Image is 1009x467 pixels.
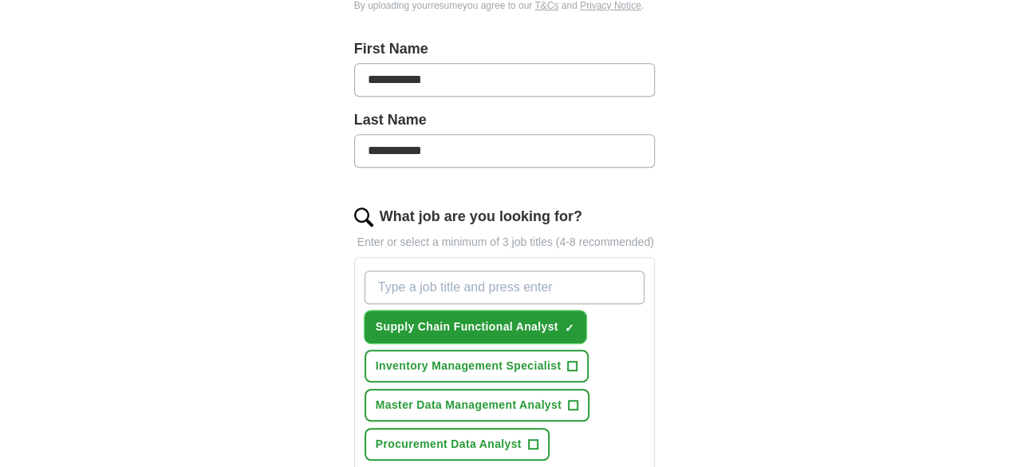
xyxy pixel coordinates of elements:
label: What job are you looking for? [380,206,582,228]
span: Inventory Management Specialist [376,358,562,374]
label: First Name [354,38,656,60]
span: ✓ [565,322,574,334]
span: Supply Chain Functional Analyst [376,319,558,335]
span: Procurement Data Analyst [376,436,522,453]
button: Master Data Management Analyst [365,389,589,421]
button: Procurement Data Analyst [365,428,550,461]
button: Supply Chain Functional Analyst✓ [365,311,586,343]
p: Enter or select a minimum of 3 job titles (4-8 recommended) [354,234,656,251]
label: Last Name [354,109,656,131]
button: Inventory Management Specialist [365,350,589,382]
span: Master Data Management Analyst [376,397,562,414]
input: Type a job title and press enter [365,271,645,304]
img: search.png [354,208,373,227]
